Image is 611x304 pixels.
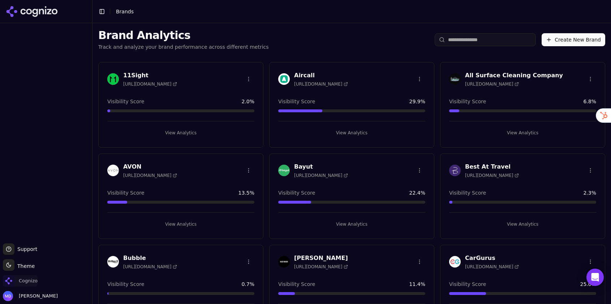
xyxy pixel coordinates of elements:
[294,81,348,87] span: [URL][DOMAIN_NAME]
[123,71,177,80] h3: 11Sight
[107,127,254,139] button: View Analytics
[449,281,486,288] span: Visibility Score
[294,264,348,270] span: [URL][DOMAIN_NAME]
[449,98,486,105] span: Visibility Score
[238,189,254,196] span: 13.5 %
[107,189,144,196] span: Visibility Score
[465,173,519,178] span: [URL][DOMAIN_NAME]
[3,291,13,301] img: Melissa Dowd
[278,98,315,105] span: Visibility Score
[107,218,254,230] button: View Analytics
[465,81,519,87] span: [URL][DOMAIN_NAME]
[580,281,596,288] span: 25.0 %
[278,281,315,288] span: Visibility Score
[19,278,38,284] span: Cognizo
[465,162,519,171] h3: Best At Travel
[449,73,461,85] img: All Surface Cleaning Company
[409,98,425,105] span: 29.9 %
[14,263,35,269] span: Theme
[294,162,348,171] h3: Bayut
[107,281,144,288] span: Visibility Score
[583,98,596,105] span: 6.8 %
[123,254,177,262] h3: Bubble
[123,81,177,87] span: [URL][DOMAIN_NAME]
[278,73,290,85] img: Aircall
[123,162,177,171] h3: AVON
[449,127,596,139] button: View Analytics
[278,218,425,230] button: View Analytics
[241,281,254,288] span: 0.7 %
[107,98,144,105] span: Visibility Score
[449,218,596,230] button: View Analytics
[294,71,348,80] h3: Aircall
[3,275,14,287] img: Cognizo
[294,173,348,178] span: [URL][DOMAIN_NAME]
[16,293,58,299] span: [PERSON_NAME]
[586,269,604,286] div: Open Intercom Messenger
[583,189,596,196] span: 2.3 %
[107,165,119,176] img: AVON
[241,98,254,105] span: 2.0 %
[116,9,134,14] span: Brands
[98,29,269,42] h1: Brand Analytics
[107,256,119,268] img: Bubble
[123,173,177,178] span: [URL][DOMAIN_NAME]
[409,189,425,196] span: 22.4 %
[449,189,486,196] span: Visibility Score
[465,254,519,262] h3: CarGurus
[278,127,425,139] button: View Analytics
[465,71,563,80] h3: All Surface Cleaning Company
[449,256,461,268] img: CarGurus
[3,291,58,301] button: Open user button
[449,165,461,176] img: Best At Travel
[3,275,38,287] button: Open organization switcher
[107,73,119,85] img: 11Sight
[278,256,290,268] img: Buck Mason
[294,254,348,262] h3: [PERSON_NAME]
[14,246,37,253] span: Support
[278,165,290,176] img: Bayut
[278,189,315,196] span: Visibility Score
[123,264,177,270] span: [URL][DOMAIN_NAME]
[542,33,605,46] button: Create New Brand
[98,43,269,51] p: Track and analyze your brand performance across different metrics
[116,8,134,15] nav: breadcrumb
[465,264,519,270] span: [URL][DOMAIN_NAME]
[409,281,425,288] span: 11.4 %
